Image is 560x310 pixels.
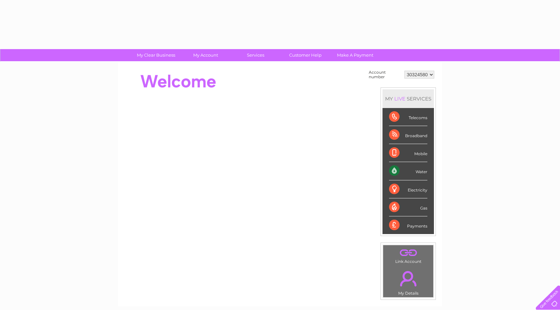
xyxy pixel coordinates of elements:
[389,216,427,234] div: Payments
[383,265,434,298] td: My Details
[383,245,434,265] td: Link Account
[328,49,382,61] a: Make A Payment
[389,144,427,162] div: Mobile
[389,126,427,144] div: Broadband
[389,180,427,198] div: Electricity
[229,49,283,61] a: Services
[129,49,183,61] a: My Clear Business
[179,49,233,61] a: My Account
[389,162,427,180] div: Water
[385,247,432,258] a: .
[278,49,332,61] a: Customer Help
[367,68,403,81] td: Account number
[385,267,432,290] a: .
[383,89,434,108] div: MY SERVICES
[389,108,427,126] div: Telecoms
[393,96,407,102] div: LIVE
[389,198,427,216] div: Gas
